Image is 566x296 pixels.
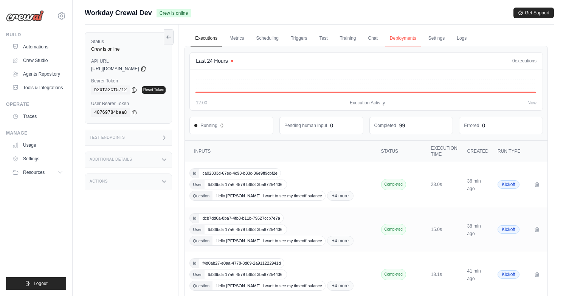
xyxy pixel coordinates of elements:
span: Question [190,281,212,290]
span: Now [527,100,537,106]
a: Triggers [286,31,312,46]
a: Test [315,31,332,46]
span: User [190,180,205,189]
iframe: Chat Widget [528,260,566,296]
a: Tools & Integrations [9,82,66,94]
h3: Additional Details [90,157,132,162]
span: +4 more [327,236,354,246]
a: Agents Repository [9,68,66,80]
div: 0 [330,122,333,129]
div: executions [512,58,537,64]
th: Inputs [185,141,378,162]
h4: Last 24 Hours [196,57,228,65]
img: Logo [6,10,44,22]
label: Bearer Token [91,78,166,84]
span: Hello [PERSON_NAME], i want to see my timeoff balance [212,191,325,200]
span: Id [190,214,199,223]
dd: Errored [464,122,479,129]
span: Kickoff [498,180,519,189]
button: Resources [9,166,66,178]
span: Hello [PERSON_NAME], i want to see my timeoff balance [212,236,325,245]
span: Workday Crewai Dev [85,8,152,18]
a: Logs [452,31,471,46]
span: Crew is online [157,9,191,17]
span: 0 [512,58,515,64]
a: Training [335,31,361,46]
span: fbf36bc5-17a6-4579-b653-3ba87254436f [205,180,287,189]
div: 15.0s [431,226,458,232]
a: Reset Token [142,86,166,94]
a: Automations [9,41,66,53]
div: Manage [6,130,66,136]
h3: Actions [90,179,108,184]
span: ca02333d-67ed-4c93-b33c-36e9ff9cbf2e [199,169,281,178]
span: Question [190,191,212,200]
button: Logout [6,277,66,290]
span: Hello [PERSON_NAME], i want to see my timeoff balance [212,281,325,290]
span: Question [190,236,212,245]
span: Logout [34,281,48,287]
a: Usage [9,139,66,151]
span: fbf36bc5-17a6-4579-b653-3ba87254436f [205,225,287,234]
th: Created [463,141,493,162]
span: f4d0ab27-e0aa-4778-8d89-2a911222941d [199,259,284,268]
a: Scheduling [252,31,283,46]
span: fbf36bc5-17a6-4579-b653-3ba87254436f [205,270,287,279]
span: Run Type [498,149,520,154]
button: Get Support [513,8,554,18]
div: 18.1s [431,271,458,277]
code: b2dfa2cf5712 [91,85,130,95]
span: +4 more [327,281,354,291]
span: Completed [381,269,406,280]
div: 0 [482,122,485,129]
a: Deployments [385,31,421,46]
span: Completed [381,179,406,190]
div: 0 [220,122,223,129]
div: Build [6,32,66,38]
a: Metrics [225,31,249,46]
div: 23.0s [431,181,458,188]
span: Status [381,149,399,154]
span: Id [190,169,199,178]
span: Resources [23,169,45,175]
th: Execution Time [426,141,463,162]
span: [URL][DOMAIN_NAME] [91,66,139,72]
span: Running [194,122,217,129]
span: Kickoff [498,225,519,234]
span: Execution Activity [350,100,385,106]
h3: Test Endpoints [90,135,125,140]
span: 12:00 [196,100,207,106]
time: 41 min ago [467,268,481,281]
span: User [190,270,205,279]
a: Settings [424,31,449,46]
span: Kickoff [498,270,519,279]
a: Chat [363,31,382,46]
label: User Bearer Token [91,101,166,107]
div: 99 [399,122,405,129]
span: +4 more [327,191,354,201]
span: User [190,225,205,234]
time: 38 min ago [467,223,481,236]
a: Executions [191,31,222,46]
label: Status [91,39,166,45]
span: Id [190,259,199,268]
div: Crew is online [91,46,166,52]
dd: Pending human input [284,122,327,129]
span: dcb7dd0a-8ba7-4fb3-b11b-79627ccb7e7a [199,214,283,223]
dd: Completed [374,122,396,129]
time: 36 min ago [467,178,481,191]
a: Crew Studio [9,54,66,67]
a: Traces [9,110,66,122]
a: Settings [9,153,66,165]
code: 48769784baa8 [91,108,130,117]
span: Completed [381,224,406,235]
div: Operate [6,101,66,107]
label: API URL [91,58,166,64]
